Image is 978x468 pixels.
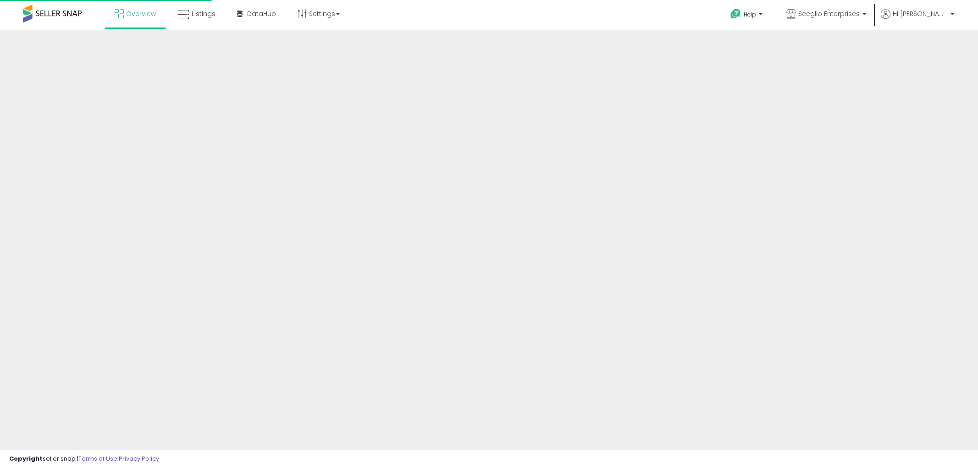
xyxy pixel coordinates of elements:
[881,9,954,30] a: Hi [PERSON_NAME]
[192,9,215,18] span: Listings
[730,8,741,20] i: Get Help
[723,1,772,30] a: Help
[893,9,948,18] span: Hi [PERSON_NAME]
[744,11,756,18] span: Help
[798,9,860,18] span: Sceglio Enterprises
[247,9,276,18] span: DataHub
[126,9,156,18] span: Overview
